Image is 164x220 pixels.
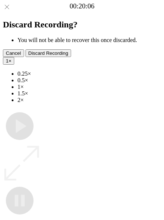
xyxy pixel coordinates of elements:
[17,77,161,84] li: 0.5×
[17,71,161,77] li: 0.25×
[17,37,161,43] li: You will not be able to recover this once discarded.
[70,2,94,10] a: 00:20:06
[3,20,161,30] h2: Discard Recording?
[6,58,8,64] span: 1
[26,49,71,57] button: Discard Recording
[3,57,14,65] button: 1×
[17,90,161,97] li: 1.5×
[3,49,24,57] button: Cancel
[17,97,161,103] li: 2×
[17,84,161,90] li: 1×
